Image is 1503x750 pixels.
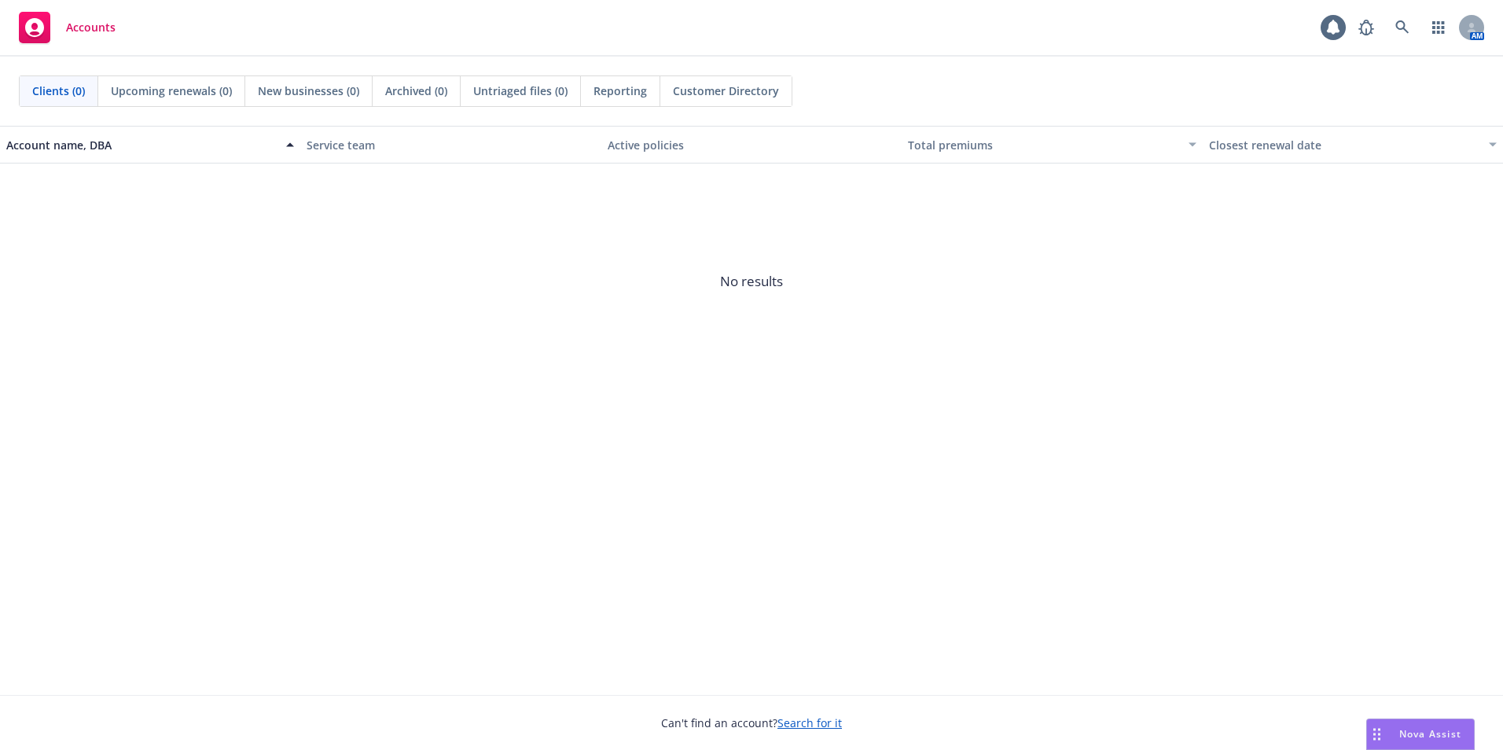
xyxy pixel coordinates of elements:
div: Drag to move [1367,719,1387,749]
button: Active policies [601,126,902,164]
button: Total premiums [902,126,1202,164]
div: Total premiums [908,137,1178,153]
span: Reporting [593,83,647,99]
span: Nova Assist [1399,727,1461,741]
span: Clients (0) [32,83,85,99]
span: Customer Directory [673,83,779,99]
span: Untriaged files (0) [473,83,568,99]
a: Switch app [1423,12,1454,43]
button: Nova Assist [1366,719,1475,750]
div: Service team [307,137,594,153]
a: Report a Bug [1350,12,1382,43]
button: Closest renewal date [1203,126,1503,164]
span: Archived (0) [385,83,447,99]
div: Active policies [608,137,895,153]
span: Accounts [66,21,116,34]
div: Account name, DBA [6,137,277,153]
a: Search for it [777,715,842,730]
span: New businesses (0) [258,83,359,99]
span: Upcoming renewals (0) [111,83,232,99]
button: Service team [300,126,601,164]
div: Closest renewal date [1209,137,1479,153]
a: Accounts [13,6,122,50]
span: Can't find an account? [661,715,842,731]
a: Search [1387,12,1418,43]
